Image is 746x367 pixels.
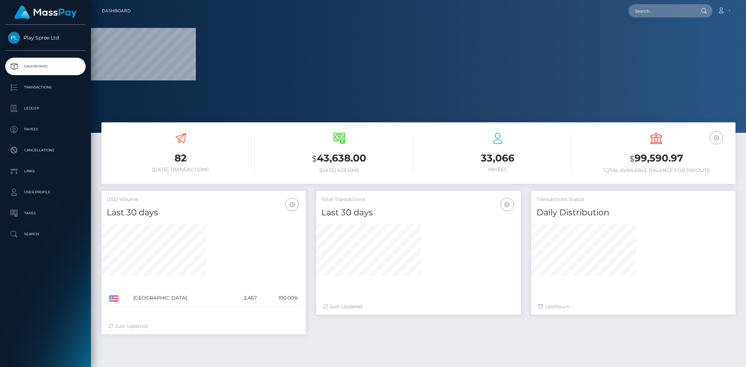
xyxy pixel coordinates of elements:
[5,79,86,96] a: Transactions
[265,167,413,173] h6: [DATE] Volume
[582,167,730,173] h6: Total Available Balance for Payouts
[107,196,300,203] h5: USD Volume
[8,229,83,239] p: Search
[109,295,119,302] img: US.png
[107,151,255,165] h3: 82
[630,154,634,164] small: $
[8,145,83,156] p: Cancellations
[582,151,730,166] h3: 99,590.97
[5,100,86,117] a: Ledger
[321,196,515,203] h5: Total Transactions
[537,196,730,203] h5: Transactions Status
[8,187,83,197] p: User Profile
[628,4,694,17] input: Search...
[8,61,83,72] p: Dashboard
[424,151,572,165] h3: 33,066
[265,151,413,166] h3: 43,638.00
[5,183,86,201] a: User Profile
[8,166,83,177] p: Links
[8,124,83,135] p: Payees
[538,303,729,310] div: Last hours
[259,290,300,306] td: 100.00%
[5,142,86,159] a: Cancellations
[321,207,515,219] h4: Last 30 days
[5,121,86,138] a: Payees
[5,58,86,75] a: Dashboard
[323,303,513,310] div: Just Updated
[537,207,730,219] h4: Daily Distribution
[229,290,259,306] td: 2,467
[107,167,255,173] h6: [DATE] Transactions
[8,82,83,93] p: Transactions
[424,167,572,173] h6: Payees
[312,154,317,164] small: $
[8,103,83,114] p: Ledger
[5,163,86,180] a: Links
[8,208,83,218] p: Taxes
[5,35,86,41] span: Play Spree Ltd
[8,32,20,44] img: Play Spree Ltd
[5,204,86,222] a: Taxes
[14,6,77,19] img: MassPay Logo
[5,225,86,243] a: Search
[107,207,300,219] h4: Last 30 days
[108,323,299,330] div: Just Updated
[131,290,229,306] td: [GEOGRAPHIC_DATA]
[102,3,131,18] a: Dashboard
